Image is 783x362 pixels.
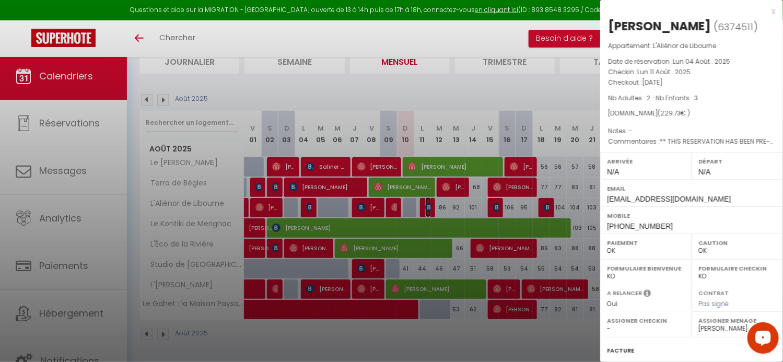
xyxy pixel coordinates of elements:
label: Mobile [607,211,776,221]
span: 6374511 [718,20,753,33]
span: L'Aliénor de Libourne [653,41,716,50]
label: Facture [607,345,634,356]
span: Pas signé [698,299,729,308]
p: Notes : [608,126,775,136]
label: Contrat [698,289,729,296]
p: Commentaires : [608,136,775,147]
label: Formulaire Checkin [698,263,776,274]
p: Checkin : [608,67,775,77]
span: ( ) [714,19,758,34]
label: Assigner Menage [698,316,776,326]
label: Arrivée [607,156,685,167]
span: N/A [607,168,619,176]
span: Nb Adultes : 2 - [608,94,698,102]
div: x [600,5,775,18]
label: Formulaire Bienvenue [607,263,685,274]
iframe: LiveChat chat widget [739,318,783,362]
p: Appartement : [608,41,775,51]
label: Email [607,183,776,194]
div: [DOMAIN_NAME] [608,109,775,119]
span: [PHONE_NUMBER] [607,222,673,230]
label: Assigner Checkin [607,316,685,326]
p: Date de réservation : [608,56,775,67]
span: 229.73 [660,109,681,118]
span: [DATE] [642,78,663,87]
i: Sélectionner OUI si vous souhaiter envoyer les séquences de messages post-checkout [644,289,651,300]
span: - [629,126,633,135]
label: Caution [698,238,776,248]
p: Checkout : [608,77,775,88]
span: [EMAIL_ADDRESS][DOMAIN_NAME] [607,195,731,203]
label: Départ [698,156,776,167]
div: [PERSON_NAME] [608,18,711,34]
span: Lun 11 Août . 2025 [637,67,691,76]
span: Lun 04 Août . 2025 [673,57,730,66]
label: A relancer [607,289,642,298]
span: Nb Enfants : 3 [656,94,698,102]
label: Paiement [607,238,685,248]
span: N/A [698,168,710,176]
span: ( € ) [658,109,690,118]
